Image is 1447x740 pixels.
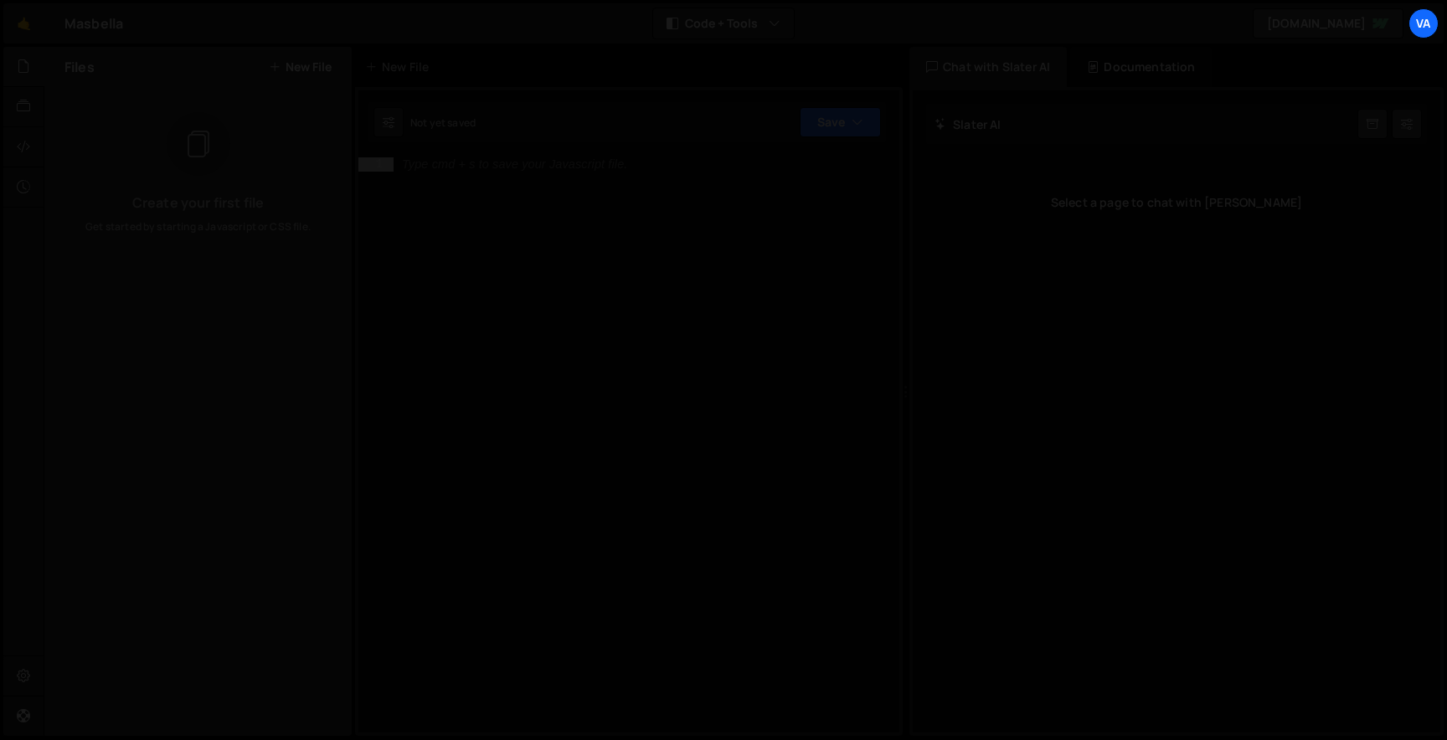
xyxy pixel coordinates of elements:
div: Documentation [1070,47,1212,87]
div: 1 [358,157,394,172]
button: New File [269,60,332,74]
a: [DOMAIN_NAME] [1253,8,1403,39]
div: Select a page to chat with [PERSON_NAME] [926,169,1427,236]
div: New File [365,59,435,75]
div: Not yet saved [410,116,476,130]
h3: Create your first file [58,196,338,209]
h2: Slater AI [935,116,1002,132]
h2: Files [64,58,95,76]
div: Type cmd + s to save your Javascript file. [402,158,627,171]
p: Get started by starting a Javascript or CSS file. [58,219,338,234]
div: Chat with Slater AI [909,47,1067,87]
div: Masbella [64,13,123,33]
a: 🤙 [3,3,44,44]
button: Save [800,107,881,137]
button: Code + Tools [653,8,794,39]
a: Va [1408,8,1439,39]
